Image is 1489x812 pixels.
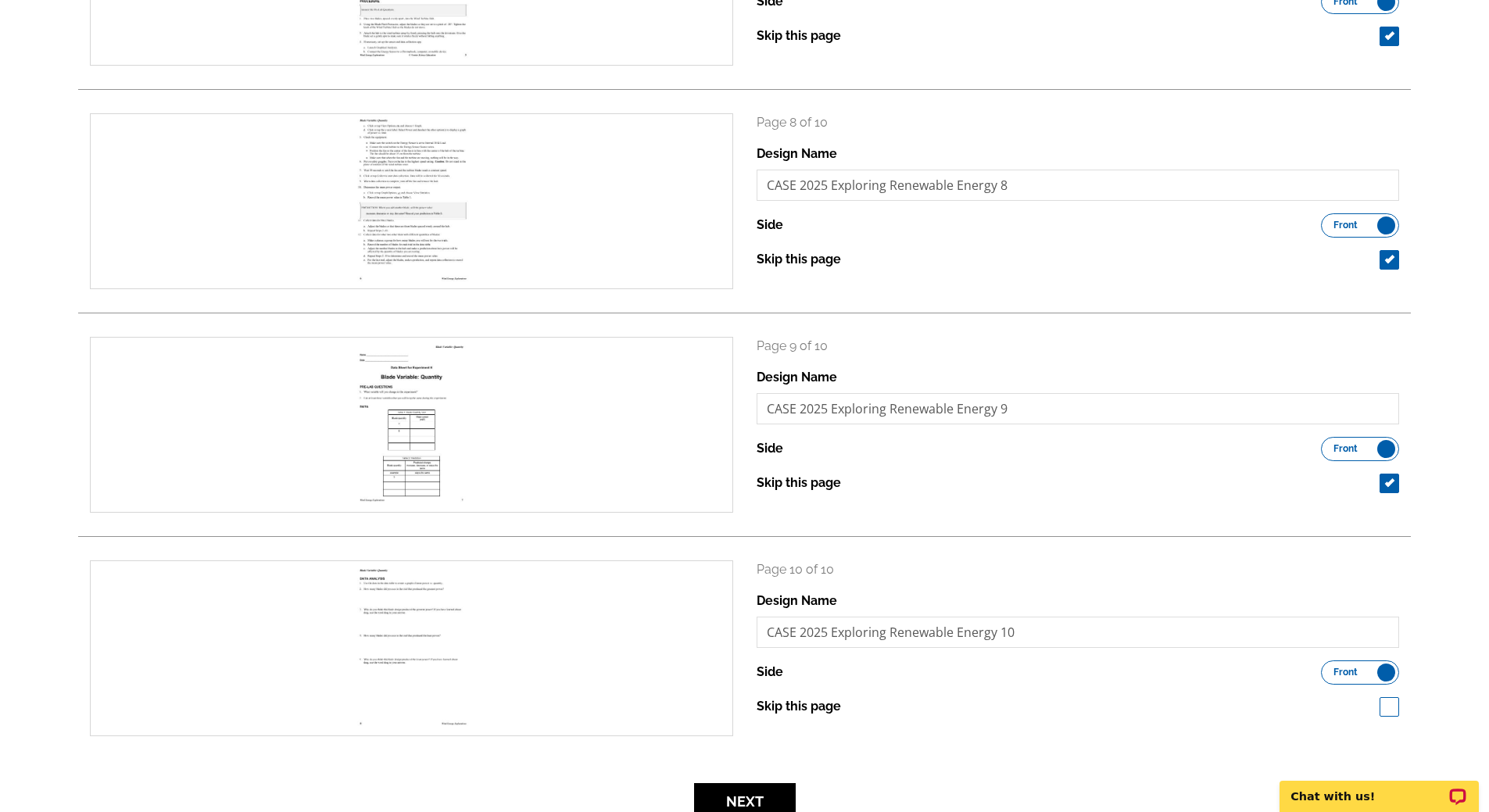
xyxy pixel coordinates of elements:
[757,474,841,492] label: Skip this page
[1333,445,1358,453] span: Front
[757,337,1400,356] p: Page 9 of 10
[757,592,837,610] label: Design Name
[757,368,837,387] label: Design Name
[757,145,837,163] label: Design Name
[757,113,1400,132] p: Page 8 of 10
[757,216,783,234] label: Side
[757,560,1400,579] p: Page 10 of 10
[757,250,841,269] label: Skip this page
[757,439,783,458] label: Side
[1333,668,1358,676] span: Front
[757,617,1400,648] input: File Name
[757,170,1400,201] input: File Name
[1333,221,1358,229] span: Front
[757,663,783,681] label: Side
[757,697,841,716] label: Skip this page
[1269,763,1489,812] iframe: LiveChat chat widget
[757,27,841,45] label: Skip this page
[757,393,1400,424] input: File Name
